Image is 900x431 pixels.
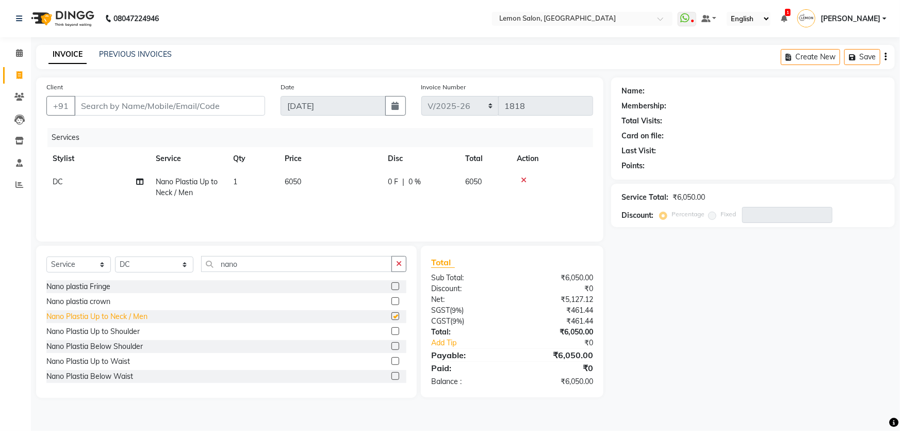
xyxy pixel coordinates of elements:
[227,147,279,170] th: Qty
[621,146,656,156] div: Last Visit:
[26,4,97,33] img: logo
[512,362,601,374] div: ₹0
[621,131,664,141] div: Card on file:
[46,83,63,92] label: Client
[459,147,511,170] th: Total
[47,128,601,147] div: Services
[423,294,512,305] div: Net:
[156,177,218,197] span: Nano Plastia Up to Neck / Men
[423,362,512,374] div: Paid:
[423,273,512,283] div: Sub Total:
[621,161,645,171] div: Points:
[46,96,75,116] button: +91
[621,101,666,111] div: Membership:
[423,283,512,294] div: Discount:
[423,376,512,387] div: Balance :
[452,317,462,325] span: 9%
[46,326,140,337] div: Nano Plastia Up to Shoulder
[527,338,601,348] div: ₹0
[511,147,593,170] th: Action
[452,306,462,314] span: 9%
[512,349,601,361] div: ₹6,050.00
[512,376,601,387] div: ₹6,050.00
[465,177,482,186] span: 6050
[431,316,450,326] span: CGST
[821,13,880,24] span: [PERSON_NAME]
[785,9,791,16] span: 1
[512,283,601,294] div: ₹0
[53,177,63,186] span: DC
[621,86,645,97] div: Name:
[673,192,705,203] div: ₹6,050.00
[423,327,512,338] div: Total:
[431,306,450,315] span: SGST
[797,9,815,27] img: Nimisha Pattani
[621,210,653,221] div: Discount:
[233,177,237,186] span: 1
[512,294,601,305] div: ₹5,127.12
[46,281,110,292] div: Nano plastia Fringe
[512,273,601,283] div: ₹6,050.00
[46,371,133,382] div: Nano Plastia Below Waist
[388,177,398,187] span: 0 F
[408,177,421,187] span: 0 %
[621,116,662,126] div: Total Visits:
[46,341,143,352] div: Nano Plastia Below Shoulder
[74,96,265,116] input: Search by Name/Mobile/Email/Code
[279,147,382,170] th: Price
[431,257,455,268] span: Total
[113,4,159,33] b: 08047224946
[423,316,512,327] div: ( )
[423,349,512,361] div: Payable:
[150,147,227,170] th: Service
[46,147,150,170] th: Stylist
[844,49,880,65] button: Save
[48,45,87,64] a: INVOICE
[423,338,527,348] a: Add Tip
[781,49,840,65] button: Create New
[721,210,736,219] label: Fixed
[512,327,601,338] div: ₹6,050.00
[512,305,601,316] div: ₹461.44
[46,356,130,367] div: Nano Plastia Up to Waist
[421,83,466,92] label: Invoice Number
[382,147,459,170] th: Disc
[781,14,787,23] a: 1
[621,192,668,203] div: Service Total:
[99,50,172,59] a: PREVIOUS INVOICES
[285,177,301,186] span: 6050
[423,305,512,316] div: ( )
[201,256,392,272] input: Search or Scan
[402,177,404,187] span: |
[281,83,294,92] label: Date
[672,210,705,219] label: Percentage
[46,311,148,322] div: Nano Plastia Up to Neck / Men
[512,316,601,327] div: ₹461.44
[46,296,110,307] div: Nano plastia crown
